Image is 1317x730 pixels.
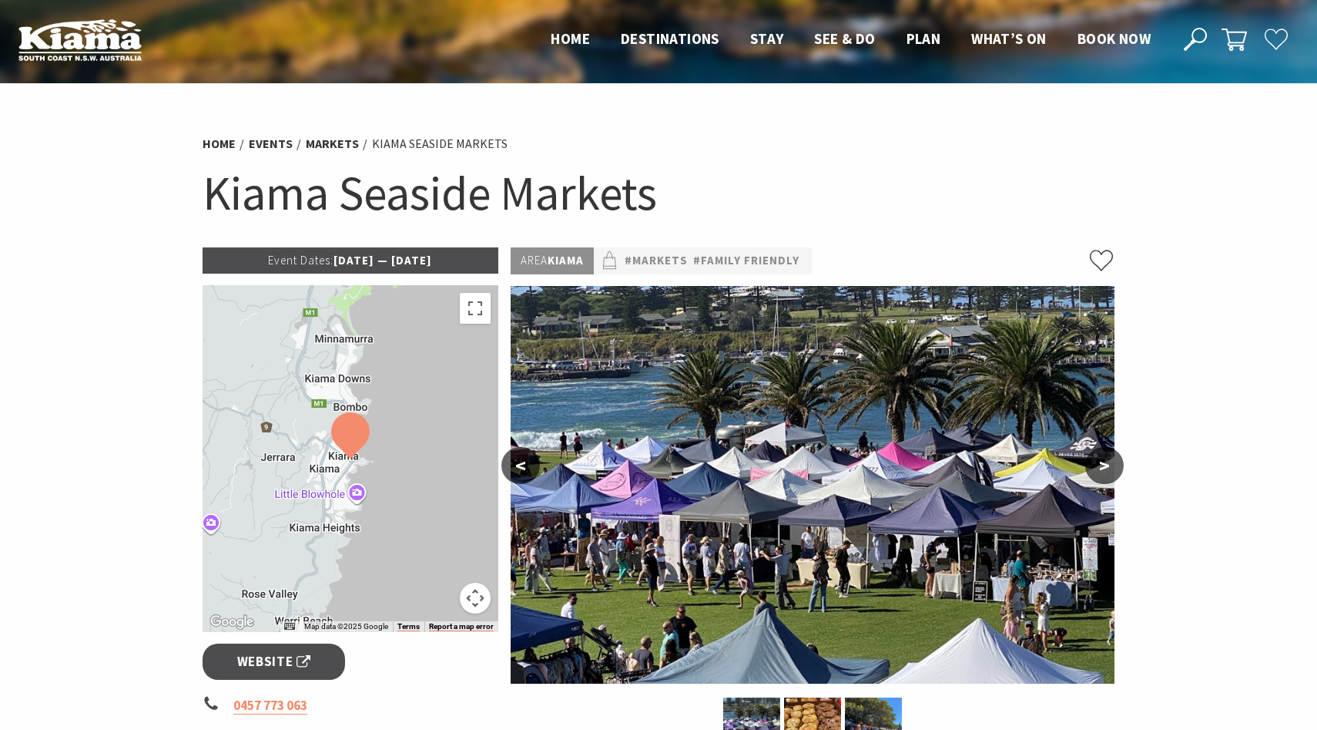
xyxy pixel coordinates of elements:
[460,293,491,324] button: Toggle fullscreen view
[249,136,293,152] a: Events
[814,29,875,48] span: See & Do
[1085,447,1124,484] button: >
[511,286,1114,684] img: Kiama Seaside Market
[429,622,494,631] a: Report a map error
[306,136,359,152] a: Markets
[268,253,333,267] span: Event Dates:
[206,612,257,632] a: Open this area in Google Maps (opens a new window)
[511,247,594,274] p: Kiama
[397,622,420,631] a: Terms (opens in new tab)
[501,447,540,484] button: <
[203,136,236,152] a: Home
[18,19,142,61] img: Kiama Logo
[460,583,491,614] button: Map camera controls
[284,621,295,632] button: Keyboard shortcuts
[237,651,311,672] span: Website
[203,247,498,274] p: [DATE] — [DATE]
[203,644,345,680] a: Website
[551,29,590,48] span: Home
[750,29,784,48] span: Stay
[621,29,719,48] span: Destinations
[625,251,688,271] a: #Markets
[304,622,388,631] span: Map data ©2025 Google
[971,29,1047,48] span: What’s On
[233,697,307,715] a: 0457 773 063
[693,251,799,271] a: #Family Friendly
[203,162,1114,224] h1: Kiama Seaside Markets
[1077,29,1151,48] span: Book now
[535,27,1166,52] nav: Main Menu
[521,253,548,267] span: Area
[372,134,508,154] li: Kiama Seaside Markets
[206,612,257,632] img: Google
[906,29,941,48] span: Plan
